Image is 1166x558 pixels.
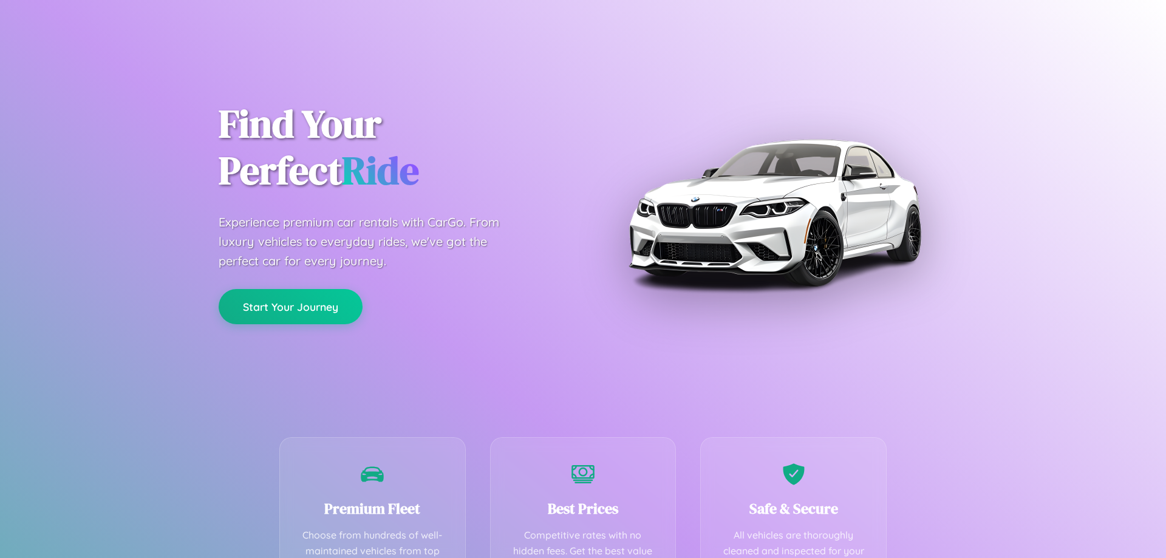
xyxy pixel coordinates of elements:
[342,144,419,197] span: Ride
[219,101,565,194] h1: Find Your Perfect
[719,498,868,519] h3: Safe & Secure
[219,213,522,271] p: Experience premium car rentals with CarGo. From luxury vehicles to everyday rides, we've got the ...
[622,61,926,364] img: Premium BMW car rental vehicle
[298,498,447,519] h3: Premium Fleet
[219,289,363,324] button: Start Your Journey
[509,498,658,519] h3: Best Prices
